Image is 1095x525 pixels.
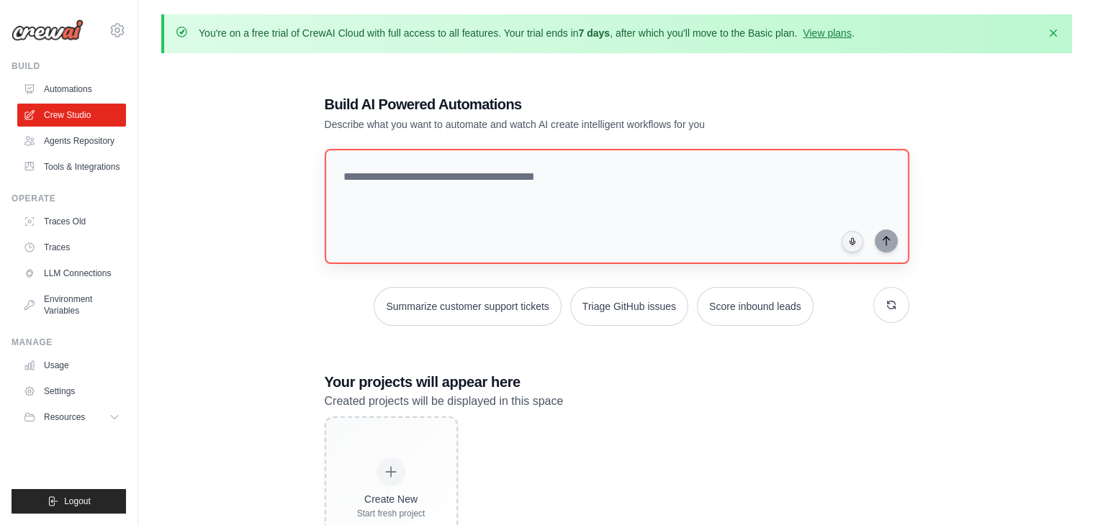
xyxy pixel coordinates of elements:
a: Agents Repository [17,129,126,152]
a: Settings [17,380,126,403]
p: Describe what you want to automate and watch AI create intelligent workflows for you [325,117,808,132]
p: Created projects will be displayed in this space [325,392,909,411]
img: Logo [12,19,84,41]
p: You're on a free trial of CrewAI Cloud with full access to all features. Your trial ends in , aft... [199,26,855,40]
button: Logout [12,489,126,513]
div: Create New [357,492,425,506]
a: Crew Studio [17,104,126,127]
div: Start fresh project [357,508,425,519]
a: View plans [803,27,851,39]
button: Resources [17,406,126,429]
a: Traces [17,236,126,259]
div: Manage [12,337,126,348]
span: Logout [64,496,91,507]
a: Usage [17,354,126,377]
button: Summarize customer support tickets [374,287,561,326]
a: Traces Old [17,210,126,233]
button: Score inbound leads [697,287,814,326]
button: Get new suggestions [873,287,909,323]
h3: Your projects will appear here [325,372,909,392]
span: Resources [44,411,85,423]
h1: Build AI Powered Automations [325,94,808,114]
button: Click to speak your automation idea [842,231,863,252]
a: Environment Variables [17,288,126,322]
a: LLM Connections [17,262,126,285]
div: Operate [12,193,126,204]
button: Triage GitHub issues [570,287,688,326]
a: Tools & Integrations [17,155,126,178]
strong: 7 days [578,27,610,39]
a: Automations [17,78,126,101]
div: Build [12,60,126,72]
